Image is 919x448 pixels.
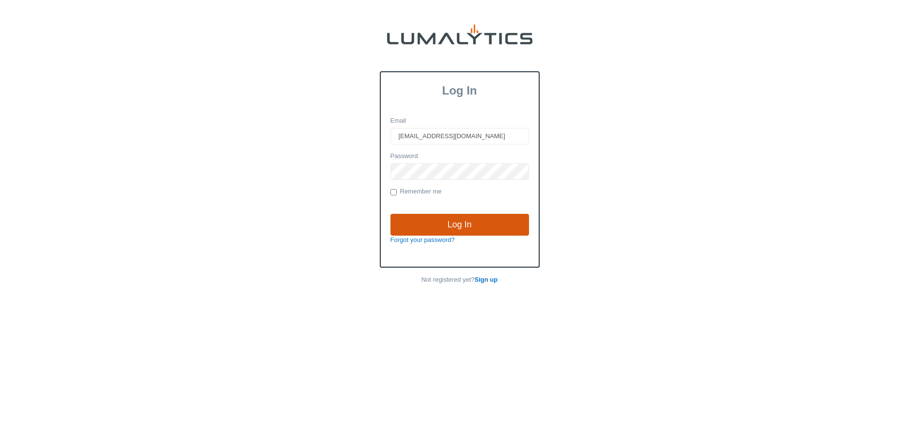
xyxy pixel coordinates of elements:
input: Remember me [390,189,397,195]
input: Email [390,128,529,144]
p: Not registered yet? [380,275,540,285]
label: Remember me [390,187,442,197]
img: lumalytics-black-e9b537c871f77d9ce8d3a6940f85695cd68c596e3f819dc492052d1098752254.png [387,24,532,45]
input: Log In [390,214,529,236]
label: Email [390,116,406,126]
label: Password [390,152,418,161]
a: Forgot your password? [390,236,455,243]
a: Sign up [475,276,498,283]
h3: Log In [381,84,539,97]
